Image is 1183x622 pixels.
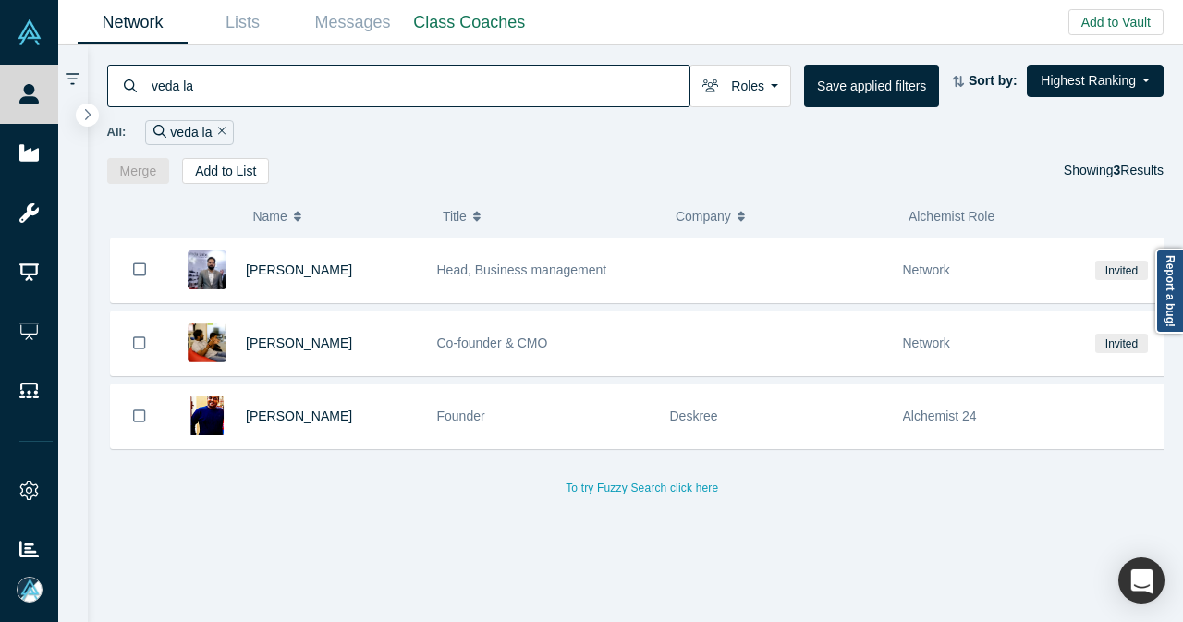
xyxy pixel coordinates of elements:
[1068,9,1164,35] button: Add to Vault
[676,197,731,236] span: Company
[1155,249,1183,334] a: Report a bug!
[17,577,43,603] img: Mia Scott's Account
[1095,261,1147,280] span: Invited
[909,209,994,224] span: Alchemist Role
[111,311,168,375] button: Bookmark
[903,262,950,277] span: Network
[145,120,234,145] div: veda la
[1114,163,1164,177] span: Results
[1095,334,1147,353] span: Invited
[107,123,127,141] span: All:
[969,73,1018,88] strong: Sort by:
[437,409,485,423] span: Founder
[670,409,718,423] span: Deskree
[443,197,467,236] span: Title
[903,335,950,350] span: Network
[676,197,889,236] button: Company
[188,396,226,435] img: Vivek Singh's Profile Image
[188,323,226,362] img: Veer Mishra's Profile Image
[903,409,977,423] span: Alchemist 24
[78,1,188,44] a: Network
[182,158,269,184] button: Add to List
[408,1,531,44] a: Class Coaches
[246,262,352,277] a: [PERSON_NAME]
[1114,163,1121,177] strong: 3
[17,19,43,45] img: Alchemist Vault Logo
[443,197,656,236] button: Title
[107,158,170,184] button: Merge
[252,197,423,236] button: Name
[437,262,607,277] span: Head, Business management
[1027,65,1164,97] button: Highest Ranking
[689,65,791,107] button: Roles
[246,335,352,350] a: [PERSON_NAME]
[246,409,352,423] a: [PERSON_NAME]
[111,238,168,302] button: Bookmark
[188,250,226,289] img: Anuj Pal's Profile Image
[1064,158,1164,184] div: Showing
[150,64,689,107] input: Search by name, title, company, summary, expertise, investment criteria or topics of focus
[298,1,408,44] a: Messages
[252,197,287,236] span: Name
[553,476,731,500] button: To try Fuzzy Search click here
[213,122,226,143] button: Remove Filter
[437,335,548,350] span: Co-founder & CMO
[111,384,168,448] button: Bookmark
[804,65,939,107] button: Save applied filters
[188,1,298,44] a: Lists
